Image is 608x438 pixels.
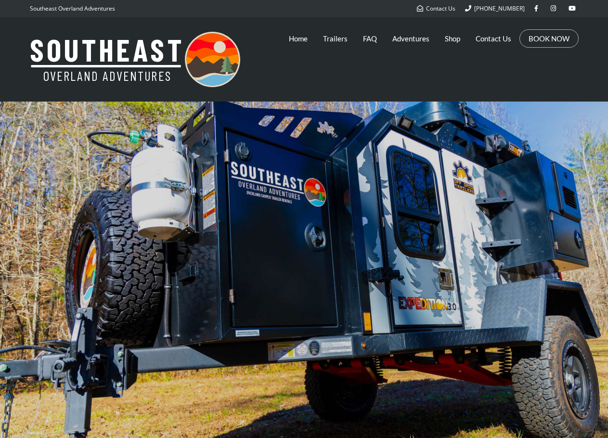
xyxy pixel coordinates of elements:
[474,4,525,13] span: [PHONE_NUMBER]
[417,4,455,13] a: Contact Us
[426,4,455,13] span: Contact Us
[30,32,240,87] img: Southeast Overland Adventures
[30,2,115,15] p: Southeast Overland Adventures
[289,26,308,51] a: Home
[465,4,525,13] a: [PHONE_NUMBER]
[445,26,460,51] a: Shop
[529,34,569,43] a: BOOK NOW
[392,26,429,51] a: Adventures
[476,26,511,51] a: Contact Us
[323,26,348,51] a: Trailers
[363,26,377,51] a: FAQ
